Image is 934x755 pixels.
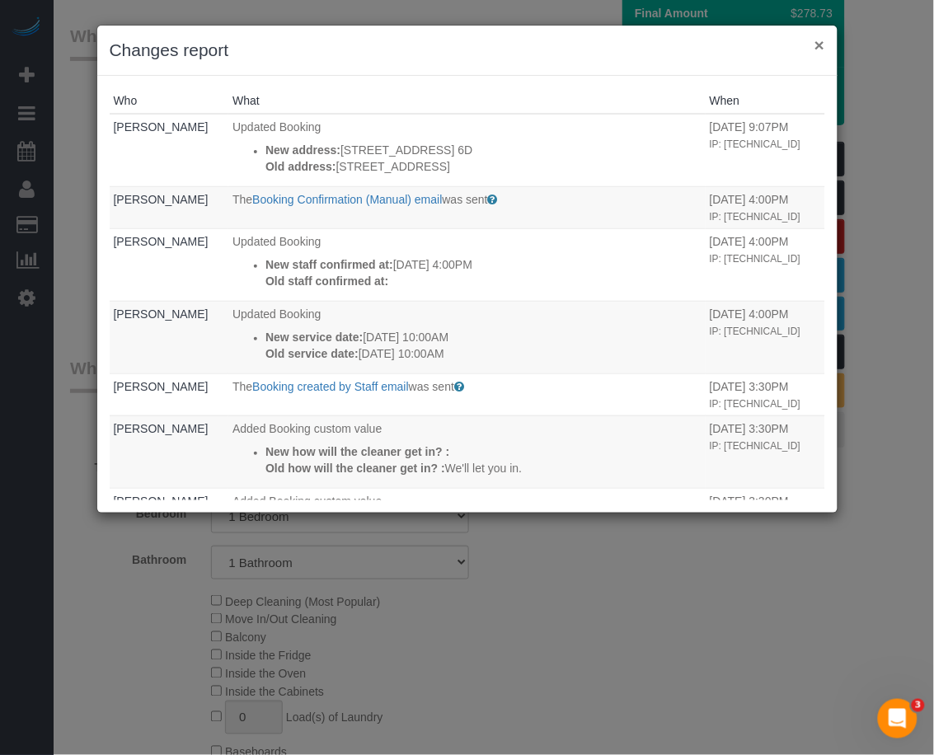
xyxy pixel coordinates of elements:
[110,38,825,63] h3: Changes report
[232,380,252,393] span: The
[265,142,702,158] p: [STREET_ADDRESS] 6D
[110,415,229,488] td: Who
[232,193,252,206] span: The
[110,114,229,186] td: Who
[409,380,454,393] span: was sent
[228,88,706,114] th: What
[228,301,706,373] td: What
[706,301,825,373] td: When
[706,186,825,228] td: When
[110,88,229,114] th: Who
[265,331,363,344] strong: New service date:
[265,345,702,362] p: [DATE] 10:00AM
[710,211,800,223] small: IP: [TECHNICAL_ID]
[228,114,706,186] td: What
[110,373,229,415] td: Who
[706,488,825,560] td: When
[114,495,209,508] a: [PERSON_NAME]
[710,440,800,452] small: IP: [TECHNICAL_ID]
[912,699,925,712] span: 3
[265,160,336,173] strong: Old address:
[706,415,825,488] td: When
[706,114,825,186] td: When
[228,228,706,301] td: What
[114,120,209,134] a: [PERSON_NAME]
[265,158,702,175] p: [STREET_ADDRESS]
[265,329,702,345] p: [DATE] 10:00AM
[114,193,209,206] a: [PERSON_NAME]
[814,36,824,54] button: ×
[265,462,445,475] strong: Old how will the cleaner get in? :
[232,235,321,248] span: Updated Booking
[232,307,321,321] span: Updated Booking
[110,186,229,228] td: Who
[252,193,442,206] a: Booking Confirmation (Manual) email
[706,228,825,301] td: When
[228,186,706,228] td: What
[265,256,702,273] p: [DATE] 4:00PM
[710,253,800,265] small: IP: [TECHNICAL_ID]
[232,495,382,508] span: Added Booking custom value
[878,699,918,739] iframe: Intercom live chat
[706,88,825,114] th: When
[710,326,800,337] small: IP: [TECHNICAL_ID]
[110,301,229,373] td: Who
[232,120,321,134] span: Updated Booking
[252,380,409,393] a: Booking created by Staff email
[228,488,706,560] td: What
[114,380,209,393] a: [PERSON_NAME]
[114,307,209,321] a: [PERSON_NAME]
[265,347,359,360] strong: Old service date:
[228,373,706,415] td: What
[265,274,388,288] strong: Old staff confirmed at:
[97,26,838,513] sui-modal: Changes report
[110,488,229,560] td: Who
[110,228,229,301] td: Who
[706,373,825,415] td: When
[265,143,340,157] strong: New address:
[265,460,702,476] p: We'll let you in.
[265,258,393,271] strong: New staff confirmed at:
[114,235,209,248] a: [PERSON_NAME]
[710,138,800,150] small: IP: [TECHNICAL_ID]
[232,422,382,435] span: Added Booking custom value
[443,193,488,206] span: was sent
[265,445,449,458] strong: New how will the cleaner get in? :
[114,422,209,435] a: [PERSON_NAME]
[228,415,706,488] td: What
[710,398,800,410] small: IP: [TECHNICAL_ID]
